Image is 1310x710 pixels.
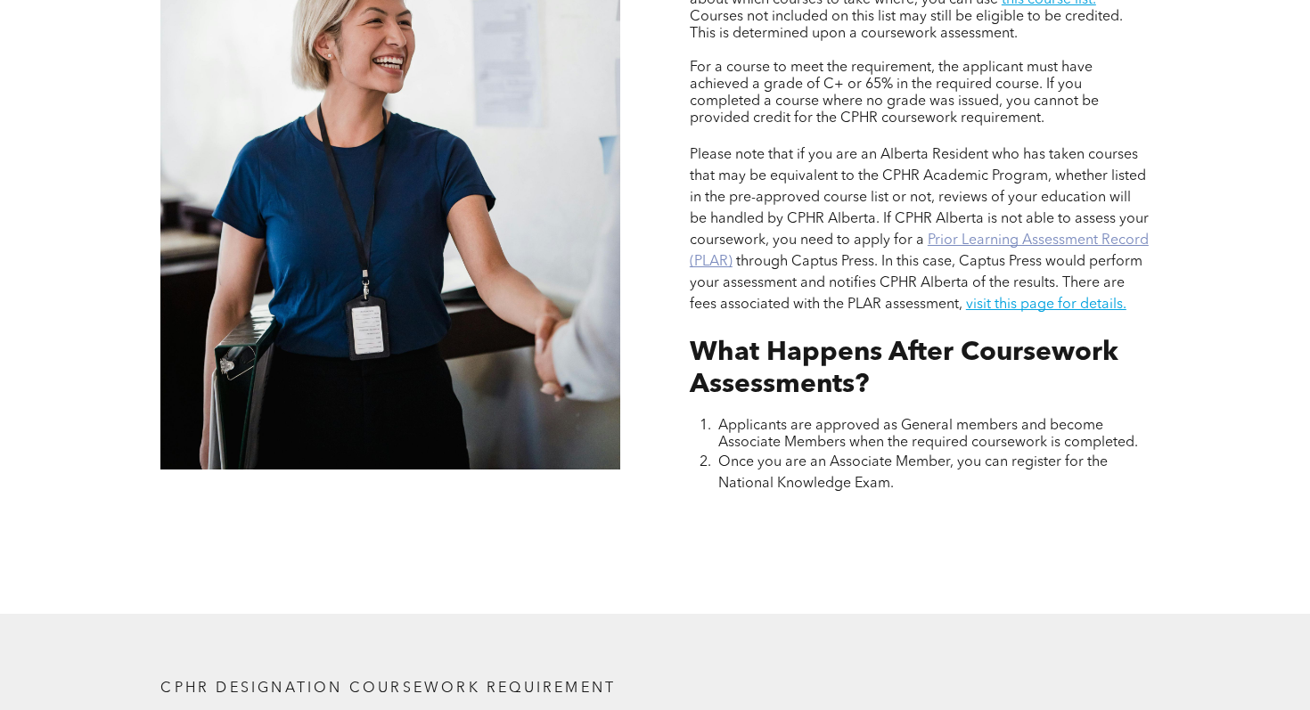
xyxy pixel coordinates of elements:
[966,298,1126,312] a: visit this page for details.
[690,10,1123,41] span: Courses not included on this list may still be eligible to be credited. This is determined upon a...
[160,681,616,696] span: CPHR DESIGNATION COURSEWORK REQUIREMENT
[690,339,1118,398] span: What Happens After Coursework Assessments?
[690,148,1149,248] span: Please note that if you are an Alberta Resident who has taken courses that may be equivalent to t...
[718,455,1108,491] span: Once you are an Associate Member, you can register for the National Knowledge Exam.
[718,419,1138,450] span: Applicants are approved as General members and become Associate Members when the required coursew...
[690,61,1099,126] span: For a course to meet the requirement, the applicant must have achieved a grade of C+ or 65% in th...
[690,255,1142,312] span: through Captus Press. In this case, Captus Press would perform your assessment and notifies CPHR ...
